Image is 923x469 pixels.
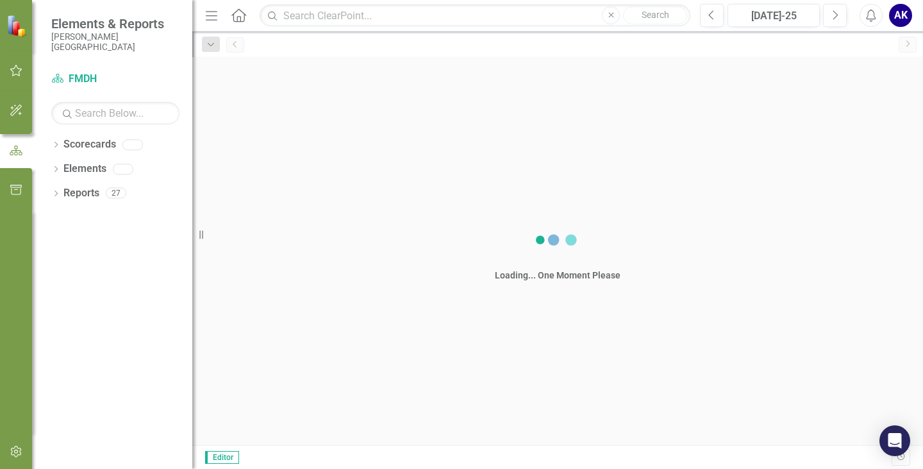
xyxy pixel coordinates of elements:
[63,186,99,201] a: Reports
[63,137,116,152] a: Scorecards
[495,269,620,282] div: Loading... One Moment Please
[260,4,690,27] input: Search ClearPoint...
[623,6,687,24] button: Search
[642,10,669,20] span: Search
[6,14,29,37] img: ClearPoint Strategy
[205,451,239,464] span: Editor
[728,4,820,27] button: [DATE]-25
[51,31,179,53] small: [PERSON_NAME][GEOGRAPHIC_DATA]
[51,16,179,31] span: Elements & Reports
[63,162,106,176] a: Elements
[51,72,179,87] a: FMDH
[889,4,912,27] button: AK
[106,188,126,199] div: 27
[51,102,179,124] input: Search Below...
[732,8,815,24] div: [DATE]-25
[879,425,910,456] div: Open Intercom Messenger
